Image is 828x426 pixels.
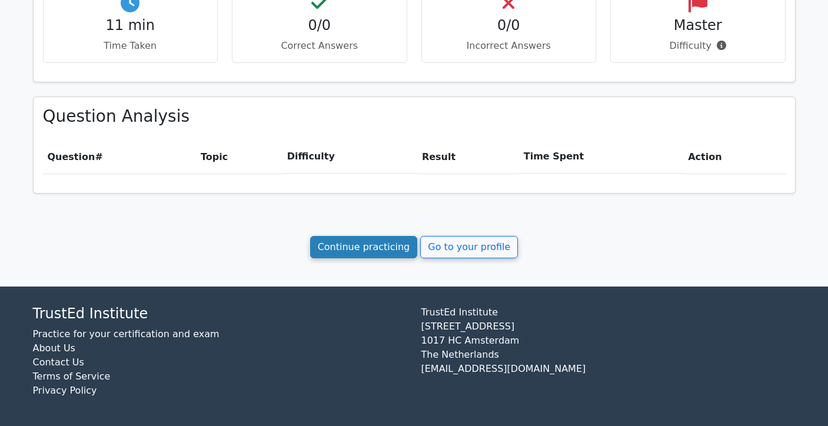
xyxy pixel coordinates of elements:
[33,371,111,382] a: Terms of Service
[48,151,95,162] span: Question
[620,39,776,53] p: Difficulty
[431,17,587,34] h4: 0/0
[33,357,84,368] a: Contact Us
[242,39,397,53] p: Correct Answers
[310,236,418,258] a: Continue practicing
[414,305,803,407] div: TrustEd Institute [STREET_ADDRESS] 1017 HC Amsterdam The Netherlands [EMAIL_ADDRESS][DOMAIN_NAME]
[196,140,282,174] th: Topic
[33,385,97,396] a: Privacy Policy
[282,140,417,174] th: Difficulty
[683,140,785,174] th: Action
[33,305,407,322] h4: TrustEd Institute
[242,17,397,34] h4: 0/0
[519,140,683,174] th: Time Spent
[43,106,786,127] h3: Question Analysis
[420,236,518,258] a: Go to your profile
[53,39,208,53] p: Time Taken
[53,17,208,34] h4: 11 min
[620,17,776,34] h4: Master
[33,328,220,340] a: Practice for your certification and exam
[33,342,75,354] a: About Us
[43,140,196,174] th: #
[431,39,587,53] p: Incorrect Answers
[417,140,519,174] th: Result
